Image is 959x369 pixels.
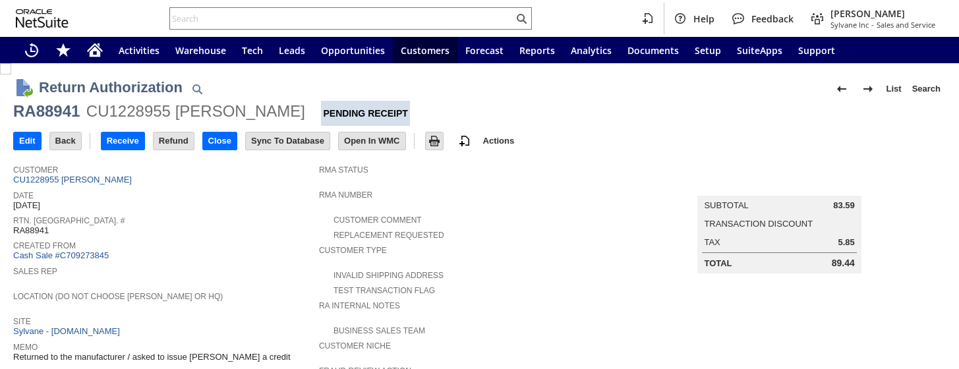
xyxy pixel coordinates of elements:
[234,37,271,63] a: Tech
[47,37,79,63] div: Shortcuts
[55,42,71,58] svg: Shortcuts
[111,37,167,63] a: Activities
[13,216,125,225] a: Rtn. [GEOGRAPHIC_DATA]. #
[465,44,504,57] span: Forecast
[697,175,861,196] caption: Summary
[86,101,305,122] div: CU1228955 [PERSON_NAME]
[513,11,529,26] svg: Search
[170,11,513,26] input: Search
[321,44,385,57] span: Opportunities
[319,301,400,310] a: RA Internal Notes
[457,133,473,149] img: add-record.svg
[175,44,226,57] span: Warehouse
[832,258,855,269] span: 89.44
[319,246,387,255] a: Customer Type
[729,37,790,63] a: SuiteApps
[833,200,855,211] span: 83.59
[830,20,869,30] span: Sylvane Inc
[881,78,907,99] a: List
[877,20,935,30] span: Sales and Service
[838,237,854,248] span: 5.85
[119,44,160,57] span: Activities
[571,44,612,57] span: Analytics
[334,231,444,240] a: Replacement Requested
[87,42,103,58] svg: Home
[203,132,237,150] input: Close
[24,42,40,58] svg: Recent Records
[13,352,291,362] span: Returned to the manufacturer / asked to issue [PERSON_NAME] a credit
[50,132,81,150] input: Back
[13,101,80,122] div: RA88941
[334,326,425,335] a: Business Sales Team
[13,250,109,260] a: Cash Sale #C709273845
[13,267,57,276] a: Sales Rep
[860,81,876,97] img: Next
[13,317,31,326] a: Site
[704,237,720,247] a: Tax
[154,132,194,150] input: Refund
[519,44,555,57] span: Reports
[620,37,687,63] a: Documents
[279,44,305,57] span: Leads
[319,341,391,351] a: Customer Niche
[790,37,843,63] a: Support
[834,81,850,97] img: Previous
[693,13,714,25] span: Help
[13,175,135,184] a: CU1228955 [PERSON_NAME]
[339,132,405,150] input: Open In WMC
[393,37,457,63] a: Customers
[16,37,47,63] a: Recent Records
[319,190,372,200] a: RMA Number
[563,37,620,63] a: Analytics
[246,132,330,150] input: Sync To Database
[830,7,935,20] span: [PERSON_NAME]
[13,292,223,301] a: Location (Do Not Choose [PERSON_NAME] or HQ)
[319,165,368,175] a: RMA Status
[334,215,422,225] a: Customer Comment
[334,271,444,280] a: Invalid Shipping Address
[14,132,41,150] input: Edit
[457,37,511,63] a: Forecast
[426,133,442,149] img: Print
[13,241,76,250] a: Created From
[695,44,721,57] span: Setup
[102,132,144,150] input: Receive
[321,101,409,126] div: Pending Receipt
[907,78,946,99] a: Search
[313,37,393,63] a: Opportunities
[167,37,234,63] a: Warehouse
[13,225,49,236] span: RA88941
[737,44,782,57] span: SuiteApps
[704,258,732,268] a: Total
[39,76,183,98] h1: Return Authorization
[426,132,443,150] input: Print
[627,44,679,57] span: Documents
[16,9,69,28] svg: logo
[704,200,748,210] a: Subtotal
[511,37,563,63] a: Reports
[704,219,813,229] a: Transaction Discount
[242,44,263,57] span: Tech
[401,44,450,57] span: Customers
[271,37,313,63] a: Leads
[13,200,40,211] span: [DATE]
[13,326,123,336] a: Sylvane - [DOMAIN_NAME]
[871,20,874,30] span: -
[478,136,520,146] a: Actions
[751,13,794,25] span: Feedback
[334,286,435,295] a: Test Transaction Flag
[79,37,111,63] a: Home
[13,343,38,352] a: Memo
[798,44,835,57] span: Support
[687,37,729,63] a: Setup
[13,165,58,175] a: Customer
[189,81,205,97] img: Quick Find
[13,191,34,200] a: Date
